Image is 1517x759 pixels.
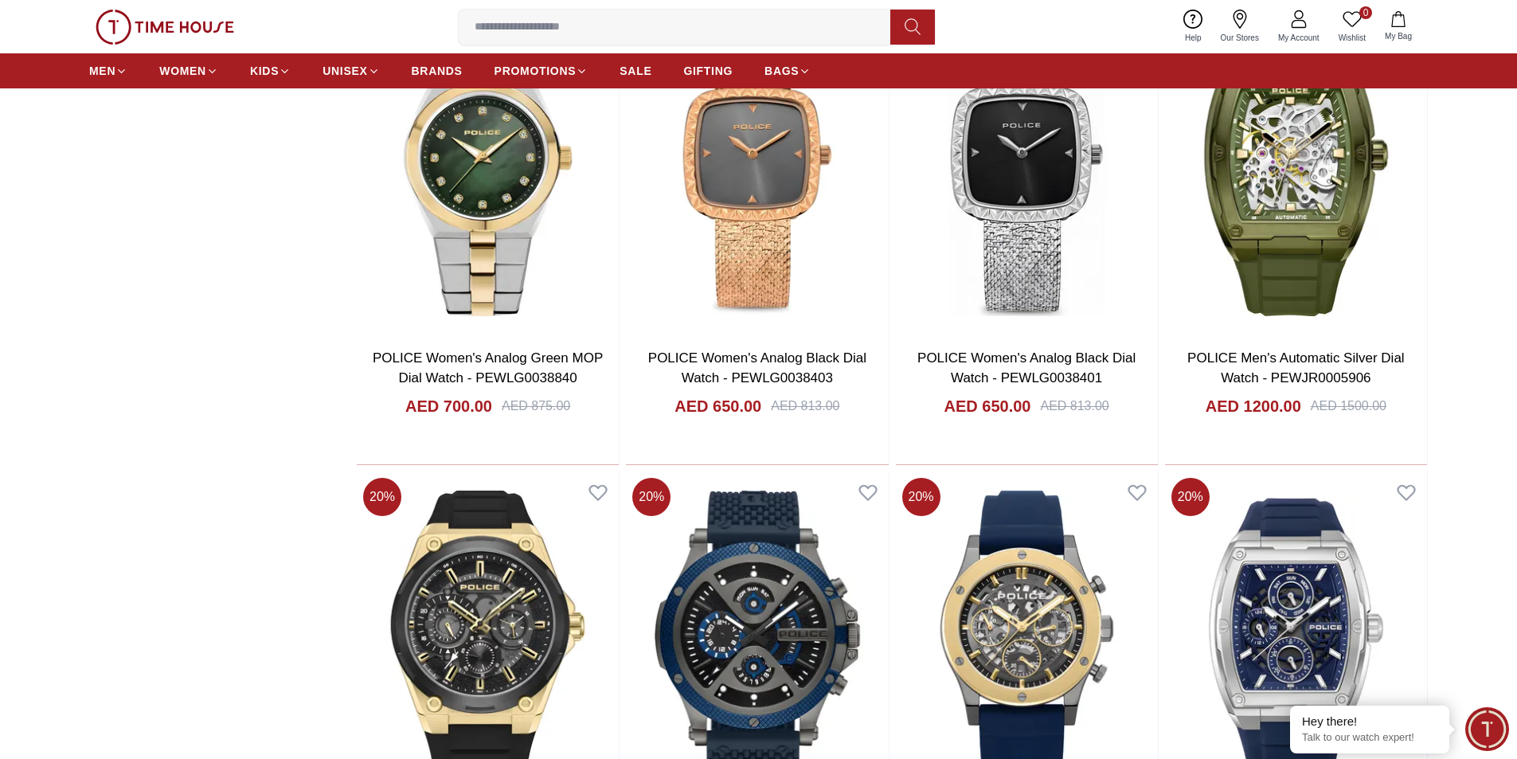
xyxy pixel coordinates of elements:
span: BRANDS [412,63,463,79]
p: Talk to our watch expert! [1302,731,1437,745]
a: UNISEX [323,57,379,85]
span: Wishlist [1332,32,1372,44]
span: 20 % [632,478,671,516]
a: GIFTING [683,57,733,85]
div: AED 813.00 [1040,397,1108,416]
a: PROMOTIONS [495,57,588,85]
a: POLICE Women's Analog Green MOP Dial Watch - PEWLG0038840 [373,350,603,386]
span: PROMOTIONS [495,63,577,79]
span: My Bag [1378,30,1418,42]
span: My Account [1272,32,1326,44]
a: WOMEN [159,57,218,85]
a: MEN [89,57,127,85]
h4: AED 700.00 [405,395,492,417]
span: WOMEN [159,63,206,79]
span: MEN [89,63,115,79]
span: 20 % [1171,478,1210,516]
div: AED 813.00 [771,397,839,416]
h4: AED 1200.00 [1206,395,1301,417]
a: BAGS [764,57,811,85]
button: My Bag [1375,8,1421,45]
h4: AED 650.00 [674,395,761,417]
img: ... [96,10,234,45]
span: Our Stores [1214,32,1265,44]
span: KIDS [250,63,279,79]
a: POLICE Men's Automatic Silver Dial Watch - PEWJR0005906 [1187,350,1405,386]
div: Hey there! [1302,714,1437,730]
div: AED 1500.00 [1311,397,1386,416]
a: POLICE Women's Analog Black Dial Watch - PEWLG0038401 [917,350,1136,386]
span: BAGS [764,63,799,79]
span: 20 % [902,478,940,516]
span: Help [1179,32,1208,44]
div: AED 875.00 [502,397,570,416]
span: UNISEX [323,63,367,79]
span: 0 [1359,6,1372,19]
a: POLICE Women's Analog Black Dial Watch - PEWLG0038403 [648,350,866,386]
a: SALE [620,57,651,85]
a: 0Wishlist [1329,6,1375,47]
a: Help [1175,6,1211,47]
a: Our Stores [1211,6,1269,47]
a: BRANDS [412,57,463,85]
a: KIDS [250,57,291,85]
span: GIFTING [683,63,733,79]
span: 20 % [363,478,401,516]
span: SALE [620,63,651,79]
div: Chat Widget [1465,707,1509,751]
h4: AED 650.00 [944,395,1031,417]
